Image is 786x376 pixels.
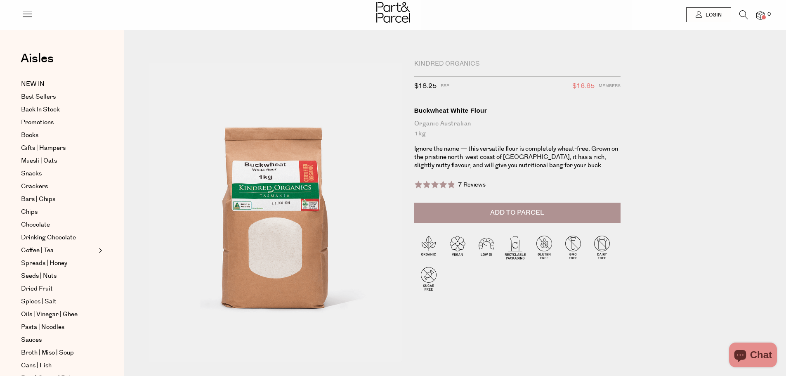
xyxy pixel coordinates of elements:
a: Seeds | Nuts [21,271,96,281]
a: Gifts | Hampers [21,143,96,153]
span: Coffee | Tea [21,246,54,255]
a: Books [21,130,96,140]
p: Ignore the name — this versatile flour is completely wheat-free. Grown on the pristine north-west... [414,145,621,170]
span: Back In Stock [21,105,60,115]
span: 0 [765,11,773,18]
span: Chips [21,207,38,217]
a: 0 [756,11,765,20]
span: 7 Reviews [458,181,486,189]
a: Dried Fruit [21,284,96,294]
img: P_P-ICONS-Live_Bec_V11_Recyclable_Packaging.svg [501,233,530,262]
a: Crackers [21,182,96,192]
span: Snacks [21,169,42,179]
span: Spreads | Honey [21,258,67,268]
span: Broth | Miso | Soup [21,348,74,358]
span: NEW IN [21,79,45,89]
span: Drinking Chocolate [21,233,76,243]
a: Back In Stock [21,105,96,115]
span: Bars | Chips [21,194,55,204]
a: Bars | Chips [21,194,96,204]
span: Best Sellers [21,92,56,102]
span: Pasta | Noodles [21,322,64,332]
div: Kindred Organics [414,60,621,68]
a: Broth | Miso | Soup [21,348,96,358]
span: Dried Fruit [21,284,53,294]
span: Members [599,81,621,92]
span: $16.65 [572,81,595,92]
img: P_P-ICONS-Live_Bec_V11_GMO_Free.svg [559,233,588,262]
img: Part&Parcel [376,2,410,23]
img: P_P-ICONS-Live_Bec_V11_Gluten_Free.svg [530,233,559,262]
img: P_P-ICONS-Live_Bec_V11_Dairy_Free.svg [588,233,616,262]
inbox-online-store-chat: Shopify online store chat [727,343,779,369]
img: Buckwheat White Flour [149,63,402,362]
a: Spreads | Honey [21,258,96,268]
span: Books [21,130,38,140]
a: Best Sellers [21,92,96,102]
button: Add to Parcel [414,203,621,223]
span: Promotions [21,118,54,128]
a: Snacks [21,169,96,179]
div: Buckwheat White Flour [414,106,621,115]
a: Login [686,7,731,22]
span: Sauces [21,335,42,345]
span: Gifts | Hampers [21,143,66,153]
a: Pasta | Noodles [21,322,96,332]
span: Cans | Fish [21,361,52,371]
span: Aisles [21,50,54,68]
span: Crackers [21,182,48,192]
span: RRP [441,81,449,92]
a: Sauces [21,335,96,345]
a: Spices | Salt [21,297,96,307]
button: Expand/Collapse Coffee | Tea [97,246,102,255]
span: $18.25 [414,81,437,92]
img: P_P-ICONS-Live_Bec_V11_Organic.svg [414,233,443,262]
span: Spices | Salt [21,297,57,307]
span: Muesli | Oats [21,156,57,166]
a: Muesli | Oats [21,156,96,166]
img: P_P-ICONS-Live_Bec_V11_Vegan.svg [443,233,472,262]
span: Chocolate [21,220,50,230]
a: Aisles [21,52,54,73]
span: Add to Parcel [490,208,544,218]
a: Coffee | Tea [21,246,96,255]
a: NEW IN [21,79,96,89]
a: Cans | Fish [21,361,96,371]
span: Login [703,12,722,19]
a: Drinking Chocolate [21,233,96,243]
span: Oils | Vinegar | Ghee [21,310,78,319]
span: Seeds | Nuts [21,271,57,281]
a: Chocolate [21,220,96,230]
img: P_P-ICONS-Live_Bec_V11_Sugar_Free.svg [414,264,443,293]
div: Organic Australian 1kg [414,119,621,139]
img: P_P-ICONS-Live_Bec_V11_Low_Gi.svg [472,233,501,262]
a: Chips [21,207,96,217]
a: Oils | Vinegar | Ghee [21,310,96,319]
a: Promotions [21,118,96,128]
